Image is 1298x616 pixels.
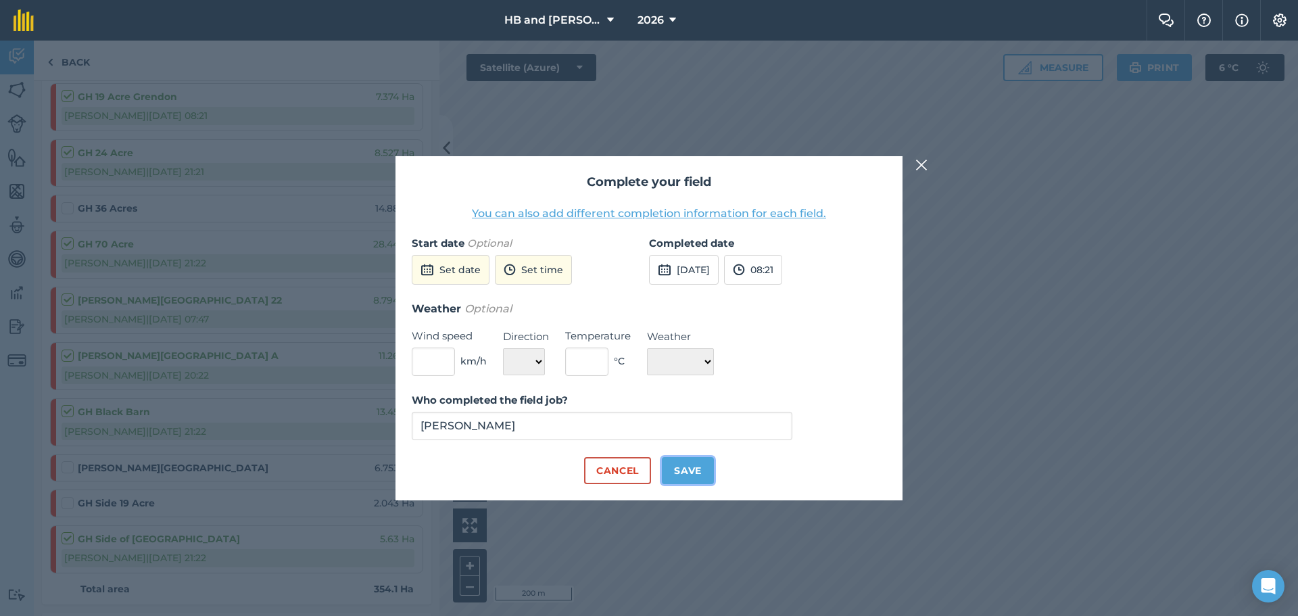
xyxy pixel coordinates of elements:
[1235,12,1249,28] img: svg+xml;base64,PHN2ZyB4bWxucz0iaHR0cDovL3d3dy53My5vcmcvMjAwMC9zdmciIHdpZHRoPSIxNyIgaGVpZ2h0PSIxNy...
[565,328,631,344] label: Temperature
[14,9,34,31] img: fieldmargin Logo
[658,262,671,278] img: svg+xml;base64,PD94bWwgdmVyc2lvbj0iMS4wIiBlbmNvZGluZz0idXRmLTgiPz4KPCEtLSBHZW5lcmF0b3I6IEFkb2JlIE...
[503,329,549,345] label: Direction
[472,206,826,222] button: You can also add different completion information for each field.
[504,262,516,278] img: svg+xml;base64,PD94bWwgdmVyc2lvbj0iMS4wIiBlbmNvZGluZz0idXRmLTgiPz4KPCEtLSBHZW5lcmF0b3I6IEFkb2JlIE...
[649,255,719,285] button: [DATE]
[467,237,512,250] em: Optional
[412,328,487,344] label: Wind speed
[412,237,464,250] strong: Start date
[662,457,714,484] button: Save
[1158,14,1174,27] img: Two speech bubbles overlapping with the left bubble in the forefront
[638,12,664,28] span: 2026
[1252,570,1284,602] div: Open Intercom Messenger
[412,172,886,192] h2: Complete your field
[420,262,434,278] img: svg+xml;base64,PD94bWwgdmVyc2lvbj0iMS4wIiBlbmNvZGluZz0idXRmLTgiPz4KPCEtLSBHZW5lcmF0b3I6IEFkb2JlIE...
[495,255,572,285] button: Set time
[647,329,714,345] label: Weather
[1272,14,1288,27] img: A cog icon
[412,394,568,406] strong: Who completed the field job?
[464,302,512,315] em: Optional
[724,255,782,285] button: 08:21
[733,262,745,278] img: svg+xml;base64,PD94bWwgdmVyc2lvbj0iMS4wIiBlbmNvZGluZz0idXRmLTgiPz4KPCEtLSBHZW5lcmF0b3I6IEFkb2JlIE...
[584,457,651,484] button: Cancel
[460,354,487,369] span: km/h
[504,12,602,28] span: HB and [PERSON_NAME]
[614,354,625,369] span: ° C
[412,255,489,285] button: Set date
[649,237,734,250] strong: Completed date
[1196,14,1212,27] img: A question mark icon
[412,300,886,318] h3: Weather
[915,157,928,173] img: svg+xml;base64,PHN2ZyB4bWxucz0iaHR0cDovL3d3dy53My5vcmcvMjAwMC9zdmciIHdpZHRoPSIyMiIgaGVpZ2h0PSIzMC...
